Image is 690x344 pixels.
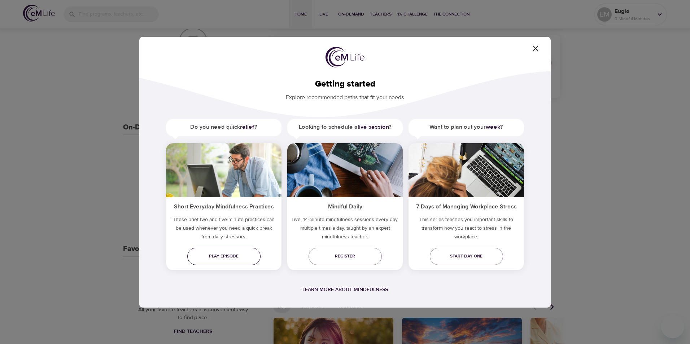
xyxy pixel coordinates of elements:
[409,143,524,197] img: ims
[302,286,388,293] a: Learn more about mindfulness
[166,215,281,244] h5: These brief two and five-minute practices can be used whenever you need a quick break from daily ...
[326,47,364,68] img: logo
[314,252,376,260] span: Register
[151,79,539,89] h2: Getting started
[166,119,281,135] h5: Do you need quick ?
[193,252,255,260] span: Play episode
[436,252,497,260] span: Start day one
[409,119,524,135] h5: Want to plan out your ?
[409,215,524,244] p: This series teaches you important skills to transform how you react to stress in the workplace.
[430,248,503,265] a: Start day one
[166,143,281,197] img: ims
[166,197,281,215] h5: Short Everyday Mindfulness Practices
[151,89,539,102] p: Explore recommended paths that fit your needs
[287,143,403,197] img: ims
[240,123,254,131] a: relief
[309,248,382,265] a: Register
[287,197,403,215] h5: Mindful Daily
[287,215,403,244] p: Live, 14-minute mindfulness sessions every day, multiple times a day, taught by an expert mindful...
[358,123,389,131] a: live session
[409,197,524,215] h5: 7 Days of Managing Workplace Stress
[187,248,261,265] a: Play episode
[486,123,500,131] a: week
[287,119,403,135] h5: Looking to schedule a ?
